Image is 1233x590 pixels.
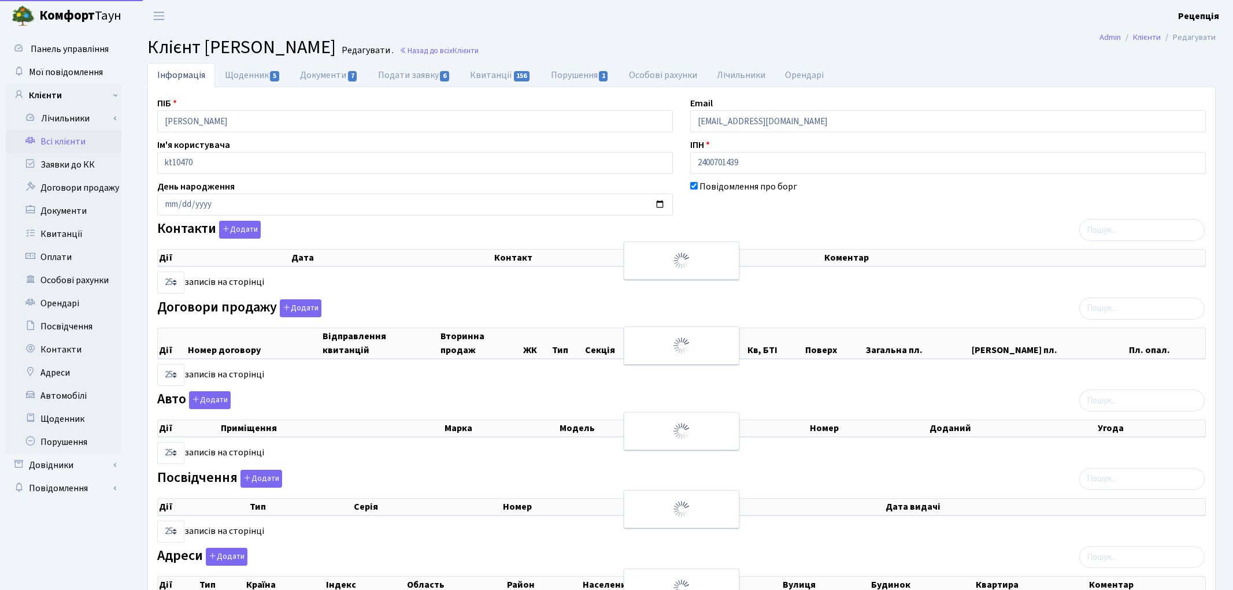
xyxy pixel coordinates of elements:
th: Дії [158,420,220,436]
button: Авто [189,391,231,409]
a: Додати [216,219,261,239]
th: Серія [353,499,502,515]
select: записів на сторінці [157,442,184,464]
label: записів на сторінці [157,272,264,294]
span: 6 [440,71,449,81]
th: Марка [443,420,558,436]
th: Вторинна продаж [439,328,522,358]
th: Номер [809,420,928,436]
label: Контакти [157,221,261,239]
label: ІПН [690,138,710,152]
a: Додати [186,389,231,410]
span: Таун [39,6,121,26]
label: Авто [157,391,231,409]
label: Email [690,97,713,110]
a: Документи [6,199,121,222]
a: Лічильники [707,63,775,87]
label: Посвідчення [157,470,282,488]
label: День народження [157,180,235,194]
label: Адреси [157,548,247,566]
a: Документи [290,63,368,87]
span: Клієнт [PERSON_NAME] [147,34,336,61]
label: записів на сторінці [157,364,264,386]
th: Дата [290,250,493,266]
th: Кв, БТІ [746,328,804,358]
label: ПІБ [157,97,177,110]
th: Дії [158,328,187,358]
th: Модель [558,420,702,436]
input: Пошук... [1079,219,1205,241]
select: записів на сторінці [157,272,184,294]
input: Пошук... [1079,468,1205,490]
th: Угода [1097,420,1205,436]
img: logo.png [12,5,35,28]
img: Обробка... [672,251,691,270]
a: Щоденник [6,407,121,431]
th: Колір [702,420,809,436]
a: Лічильники [13,107,121,130]
input: Пошук... [1079,389,1205,411]
span: 7 [348,71,357,81]
li: Редагувати [1161,31,1216,44]
a: Заявки до КК [6,153,121,176]
a: Додати [277,297,321,317]
th: Доданий [928,420,1097,436]
a: Орендарі [6,292,121,315]
b: Рецепція [1178,10,1219,23]
span: 156 [514,71,530,81]
button: Посвідчення [240,470,282,488]
a: Додати [238,467,282,488]
img: Обробка... [672,500,691,518]
a: Повідомлення [6,477,121,500]
th: Секція [584,328,642,358]
a: Орендарі [775,63,834,87]
button: Переключити навігацію [145,6,173,25]
img: Обробка... [672,422,691,440]
a: Порушення [6,431,121,454]
th: Видано [677,499,884,515]
label: Договори продажу [157,299,321,317]
input: Пошук... [1079,546,1205,568]
label: Ім'я користувача [157,138,230,152]
a: Клієнти [6,84,121,107]
a: Admin [1099,31,1121,43]
a: Всі клієнти [6,130,121,153]
th: Дії [158,250,290,266]
a: Оплати [6,246,121,269]
a: Мої повідомлення [6,61,121,84]
th: Приміщення [220,420,443,436]
button: Адреси [206,548,247,566]
label: Повідомлення про борг [699,180,797,194]
label: записів на сторінці [157,442,264,464]
a: Додати [203,546,247,566]
a: Квитанції [6,222,121,246]
a: Панель управління [6,38,121,61]
span: 5 [270,71,279,81]
small: Редагувати . [339,45,394,56]
a: Автомобілі [6,384,121,407]
a: Адреси [6,361,121,384]
th: Поверх [804,328,865,358]
span: 1 [599,71,608,81]
th: Номер [502,499,677,515]
th: Тип [551,328,584,358]
th: Контакт [493,250,823,266]
a: Контакти [6,338,121,361]
a: Посвідчення [6,315,121,338]
img: Обробка... [672,336,691,355]
th: Дії [158,499,249,515]
a: Подати заявку [368,63,460,87]
a: Рецепція [1178,9,1219,23]
b: Комфорт [39,6,95,25]
button: Договори продажу [280,299,321,317]
th: [PERSON_NAME] пл. [971,328,1128,358]
a: Назад до всіхКлієнти [399,45,479,56]
a: Порушення [541,63,619,87]
a: Інформація [147,63,215,87]
a: Клієнти [1133,31,1161,43]
th: Номер договору [187,328,321,358]
a: Договори продажу [6,176,121,199]
th: Відправлення квитанцій [321,328,439,358]
a: Особові рахунки [619,63,707,87]
a: Особові рахунки [6,269,121,292]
